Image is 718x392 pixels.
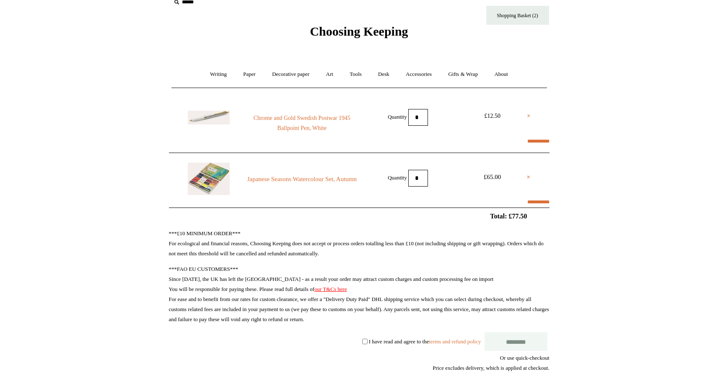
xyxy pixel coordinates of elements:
[388,174,407,180] label: Quantity
[245,174,359,184] a: Japanese Seasons Watercolour Set, Autumn
[169,264,550,325] p: ***FAO EU CUSTOMERS*** Since [DATE], the UK has left the [GEOGRAPHIC_DATA] - as a result your ord...
[486,6,549,25] a: Shopping Basket (2)
[169,228,550,259] p: ***£10 MINIMUM ORDER*** For ecological and financial reasons, Choosing Keeping does not accept or...
[188,111,230,125] img: Chrome and Gold Swedish Postwar 1945 Ballpoint Pen, White
[310,24,408,38] span: Choosing Keeping
[527,172,531,182] a: ×
[245,113,359,133] a: Chrome and Gold Swedish Postwar 1945 Ballpoint Pen, White
[319,63,341,86] a: Art
[487,63,516,86] a: About
[202,63,234,86] a: Writing
[388,113,407,119] label: Quantity
[314,286,347,292] a: our T&Cs here
[527,111,530,121] a: ×
[474,172,511,182] div: £65.00
[371,63,397,86] a: Desk
[310,31,408,37] a: Choosing Keeping
[441,63,485,86] a: Gifts & Wrap
[398,63,439,86] a: Accessories
[150,212,569,220] h2: Total: £77.50
[188,163,230,195] img: Japanese Seasons Watercolour Set, Autumn
[369,338,481,344] label: I have read and agree to the
[429,338,481,344] a: terms and refund policy
[169,363,550,373] div: Price excludes delivery, which is applied at checkout.
[236,63,263,86] a: Paper
[474,111,511,121] div: £12.50
[342,63,369,86] a: Tools
[264,63,317,86] a: Decorative paper
[169,353,550,373] div: Or use quick-checkout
